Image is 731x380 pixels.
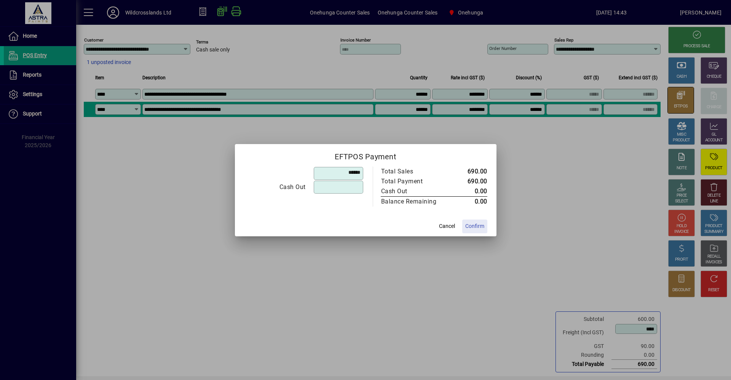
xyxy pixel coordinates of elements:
[453,196,487,207] td: 0.00
[244,183,306,192] div: Cash Out
[453,186,487,197] td: 0.00
[381,176,453,186] td: Total Payment
[439,222,455,230] span: Cancel
[381,197,445,206] div: Balance Remaining
[381,167,453,176] td: Total Sales
[235,144,496,166] h2: EFTPOS Payment
[462,220,487,233] button: Confirm
[435,220,459,233] button: Cancel
[381,187,445,196] div: Cash Out
[465,222,484,230] span: Confirm
[453,167,487,176] td: 690.00
[453,176,487,186] td: 690.00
